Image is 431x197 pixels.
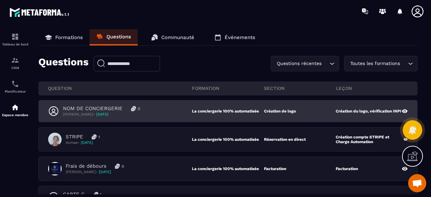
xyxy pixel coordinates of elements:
p: Planificateur [2,90,29,93]
p: Événements [225,34,255,40]
p: 0 [122,164,124,169]
p: section [264,85,336,91]
input: Search for option [323,60,328,67]
img: messages [115,164,120,169]
img: messages [92,134,97,139]
p: 1 [98,134,100,140]
p: Asmae [66,140,100,145]
a: Ouvrir le chat [408,174,426,192]
p: Création compte STRIPE et Charge Automation [336,135,403,144]
span: - [DATE] [96,170,111,174]
img: messages [131,106,136,111]
p: leçon [336,85,408,91]
p: Communauté [161,34,194,40]
p: La conciergerie 100% automatisée [192,166,264,171]
p: Frais de débours [66,163,106,169]
p: STRIPE [66,134,83,140]
img: formation [11,56,19,64]
p: Espace membre [2,113,29,117]
a: Communauté [144,29,201,45]
a: Questions [90,29,138,45]
div: Search for option [344,56,418,71]
p: QUESTION [48,85,192,91]
span: - [DATE] [93,112,108,117]
p: Création de logo [264,109,296,113]
img: scheduler [11,80,19,88]
p: Création du logo, vérification INPI [336,109,401,113]
p: NOM DE CONCIERGERIE [63,105,123,112]
p: [PERSON_NAME] [66,169,124,174]
span: Questions récentes [275,60,323,67]
p: Formations [55,34,83,40]
a: formationformationCRM [2,51,29,75]
img: formation [11,33,19,41]
a: Formations [38,29,90,45]
p: 0 [138,106,140,111]
span: - [DATE] [77,140,93,145]
input: Search for option [401,60,406,67]
p: FORMATION [192,85,264,91]
img: logo [9,6,70,18]
div: Search for option [271,56,339,71]
p: La conciergerie 100% automatisée [192,137,264,142]
p: Facturation [264,166,286,171]
span: Toutes les formations [349,60,401,67]
img: automations [11,103,19,111]
p: [PERSON_NAME] [63,112,140,117]
p: Questions [106,34,131,40]
a: formationformationTableau de bord [2,28,29,51]
p: Facturation [336,166,358,171]
p: Tableau de bord [2,42,29,46]
p: Questions [38,56,89,71]
a: automationsautomationsEspace membre [2,98,29,122]
a: Événements [208,29,262,45]
img: messages [93,192,98,197]
p: Réservation en direct [264,137,306,142]
p: CRM [2,66,29,70]
p: La conciergerie 100% automatisée [192,109,264,113]
a: schedulerschedulerPlanificateur [2,75,29,98]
